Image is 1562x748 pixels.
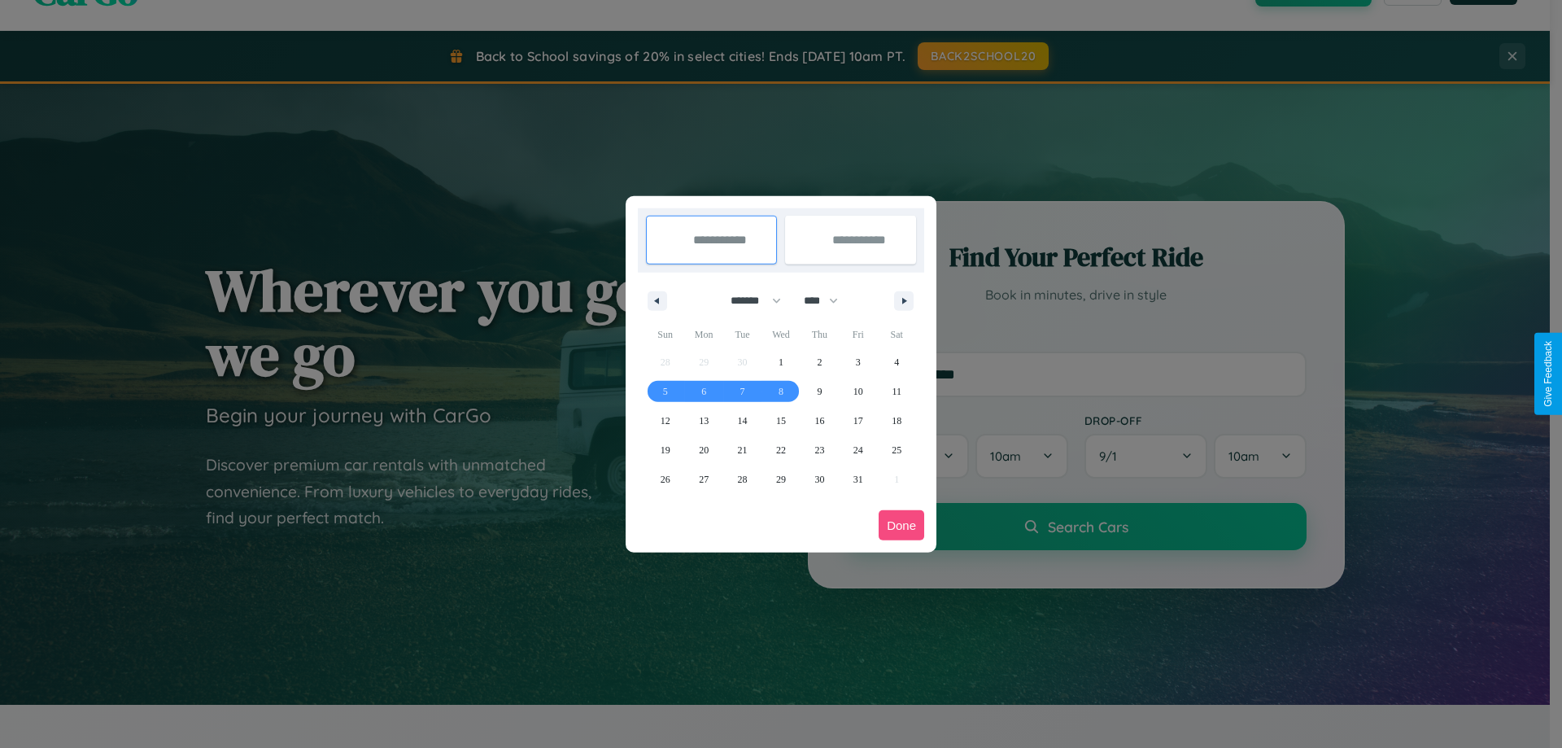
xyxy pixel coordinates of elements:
[661,465,670,494] span: 26
[879,510,924,540] button: Done
[801,465,839,494] button: 30
[817,377,822,406] span: 9
[646,377,684,406] button: 5
[723,406,761,435] button: 14
[853,465,863,494] span: 31
[738,465,748,494] span: 28
[761,377,800,406] button: 8
[878,377,916,406] button: 11
[856,348,861,377] span: 3
[646,465,684,494] button: 26
[661,435,670,465] span: 19
[684,406,722,435] button: 13
[684,435,722,465] button: 20
[839,348,877,377] button: 3
[740,377,745,406] span: 7
[878,322,916,348] span: Sat
[878,406,916,435] button: 18
[699,465,709,494] span: 27
[761,322,800,348] span: Wed
[761,348,800,377] button: 1
[723,377,761,406] button: 7
[646,322,684,348] span: Sun
[723,435,761,465] button: 21
[761,406,800,435] button: 15
[892,406,901,435] span: 18
[646,406,684,435] button: 12
[894,348,899,377] span: 4
[801,322,839,348] span: Thu
[738,435,748,465] span: 21
[878,435,916,465] button: 25
[663,377,668,406] span: 5
[776,465,786,494] span: 29
[839,435,877,465] button: 24
[801,377,839,406] button: 9
[699,406,709,435] span: 13
[776,435,786,465] span: 22
[779,377,783,406] span: 8
[839,322,877,348] span: Fri
[892,435,901,465] span: 25
[701,377,706,406] span: 6
[738,406,748,435] span: 14
[853,406,863,435] span: 17
[646,435,684,465] button: 19
[801,435,839,465] button: 23
[661,406,670,435] span: 12
[839,377,877,406] button: 10
[684,465,722,494] button: 27
[761,435,800,465] button: 22
[817,348,822,377] span: 2
[814,406,824,435] span: 16
[853,435,863,465] span: 24
[853,377,863,406] span: 10
[779,348,783,377] span: 1
[761,465,800,494] button: 29
[776,406,786,435] span: 15
[684,377,722,406] button: 6
[699,435,709,465] span: 20
[801,406,839,435] button: 16
[814,435,824,465] span: 23
[839,465,877,494] button: 31
[892,377,901,406] span: 11
[723,322,761,348] span: Tue
[839,406,877,435] button: 17
[684,322,722,348] span: Mon
[878,348,916,377] button: 4
[723,465,761,494] button: 28
[1542,341,1554,407] div: Give Feedback
[814,465,824,494] span: 30
[801,348,839,377] button: 2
